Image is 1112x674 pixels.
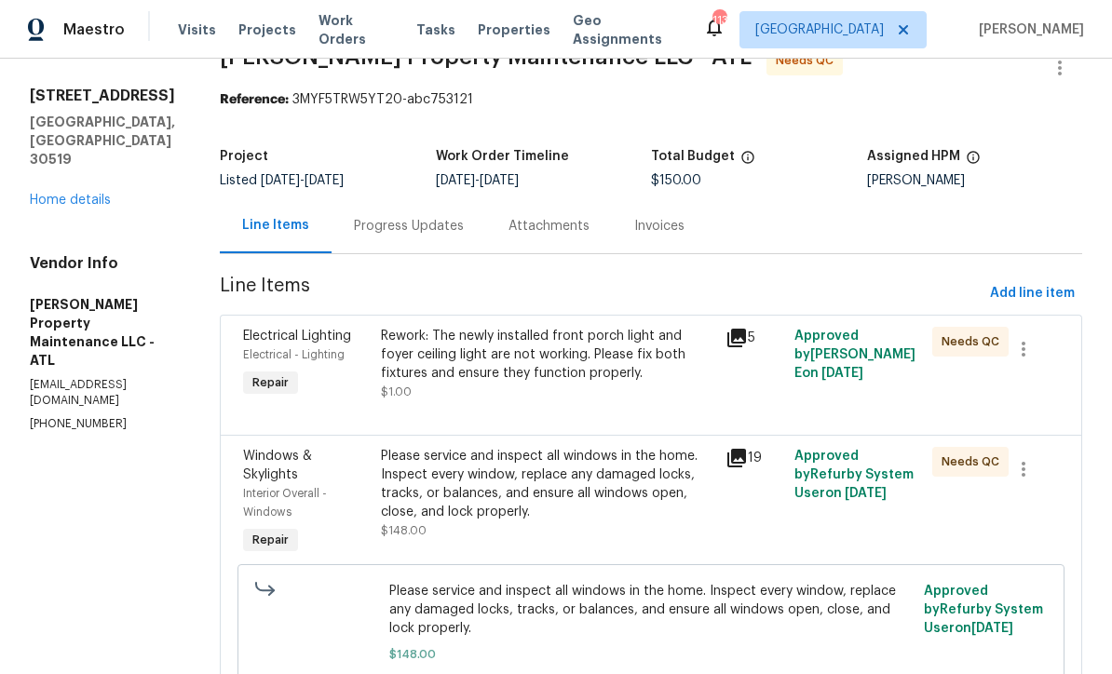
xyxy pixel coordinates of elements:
span: Interior Overall - Windows [243,488,327,518]
p: [PHONE_NUMBER] [30,416,175,432]
span: [GEOGRAPHIC_DATA] [755,20,884,39]
span: Tasks [416,23,455,36]
span: Approved by Refurby System User on [794,450,914,500]
div: Progress Updates [354,217,464,236]
h5: Project [220,150,268,163]
span: The hpm assigned to this work order. [966,150,981,174]
span: [PERSON_NAME] [971,20,1084,39]
a: Home details [30,194,111,207]
div: [PERSON_NAME] [867,174,1083,187]
h5: [GEOGRAPHIC_DATA], [GEOGRAPHIC_DATA] 30519 [30,113,175,168]
div: 19 [726,447,783,469]
span: Add line item [990,282,1075,305]
span: [DATE] [305,174,344,187]
span: $148.00 [389,645,914,664]
h5: Work Order Timeline [436,150,569,163]
span: Projects [238,20,296,39]
span: Maestro [63,20,125,39]
span: - [436,174,519,187]
h2: [STREET_ADDRESS] [30,87,175,105]
span: Please service and inspect all windows in the home. Inspect every window, replace any damaged loc... [389,582,914,638]
span: Properties [478,20,550,39]
span: Repair [245,373,296,392]
span: Electrical Lighting [243,330,351,343]
span: [DATE] [436,174,475,187]
span: Visits [178,20,216,39]
span: [DATE] [845,487,887,500]
button: Add line item [983,276,1082,311]
span: Listed [220,174,344,187]
span: $150.00 [651,174,701,187]
span: [DATE] [261,174,300,187]
span: The total cost of line items that have been proposed by Opendoor. This sum includes line items th... [740,150,755,174]
h5: Total Budget [651,150,735,163]
div: Attachments [509,217,590,236]
span: Repair [245,531,296,549]
h4: Vendor Info [30,254,175,273]
div: Invoices [634,217,685,236]
span: Needs QC [776,51,841,70]
span: Geo Assignments [573,11,681,48]
span: Approved by [PERSON_NAME] E on [794,330,915,380]
span: Needs QC [942,452,1007,471]
span: [DATE] [480,174,519,187]
span: - [261,174,344,187]
p: [EMAIL_ADDRESS][DOMAIN_NAME] [30,377,175,409]
span: $1.00 [381,386,412,398]
span: Work Orders [319,11,394,48]
span: Electrical - Lighting [243,349,345,360]
div: Line Items [242,216,309,235]
span: Approved by Refurby System User on [924,585,1043,635]
span: Line Items [220,276,983,311]
h5: Assigned HPM [867,150,960,163]
span: Needs QC [942,332,1007,351]
div: 113 [712,11,726,30]
div: 3MYF5TRW5YT20-abc753121 [220,90,1082,109]
span: [PERSON_NAME] Property Maintenance LLC - ATL [220,46,752,68]
div: Rework: The newly installed front porch light and foyer ceiling light are not working. Please fix... [381,327,714,383]
span: [DATE] [971,622,1013,635]
span: $148.00 [381,525,427,536]
div: Please service and inspect all windows in the home. Inspect every window, replace any damaged loc... [381,447,714,521]
div: 5 [726,327,783,349]
b: Reference: [220,93,289,106]
span: [DATE] [821,367,863,380]
span: Windows & Skylights [243,450,312,481]
h5: [PERSON_NAME] Property Maintenance LLC - ATL [30,295,175,370]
